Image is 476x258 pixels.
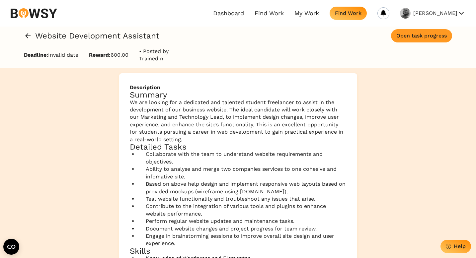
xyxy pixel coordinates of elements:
[130,99,347,143] p: We are looking for a dedicated and talented student freelancer to assist in the development of ou...
[130,91,347,98] h2: Summary
[139,55,169,62] a: TrainedIn
[294,10,319,17] a: My Work
[255,10,284,17] a: Find Work
[130,247,347,255] h2: Skills
[335,10,361,16] div: Find Work
[139,48,169,63] p: • Posted by
[138,165,347,180] li: Ability to analyse and merge two companies services to one cohesive and infomative site.
[138,232,347,247] li: Engage in brainstorming sessions to improve overall site design and user experience.
[454,243,466,249] div: Help
[413,8,465,19] button: [PERSON_NAME]
[24,51,78,59] p: Invalid date
[89,52,111,58] span: Reward:
[130,84,347,91] b: Description
[440,240,471,253] button: Help
[138,218,347,225] li: Perform regular website updates and maintenance tasks.
[138,225,347,232] li: Document website changes and project progress for team review.
[138,180,347,195] li: Based on above help design and implement responsive web layouts based on provided mockups (wirefr...
[11,8,57,18] img: svg%3e
[130,143,347,151] h2: Detailed Tasks
[35,32,159,39] h2: Website Development Assistant
[89,51,128,59] p: 600.00
[138,203,347,218] li: Contribute to the integration of various tools and plugins to enhance website performance.
[24,52,48,58] span: Deadline:
[138,151,347,165] li: Collaborate with the team to understand website requirements and objectives.
[391,29,452,42] button: Open task progress
[396,32,447,39] div: Open task progress
[330,7,367,20] button: Find Work
[3,239,19,255] button: Open CMP widget
[138,195,347,203] li: Test website functionality and troubleshoot any issues that arise.
[213,10,244,17] a: Dashboard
